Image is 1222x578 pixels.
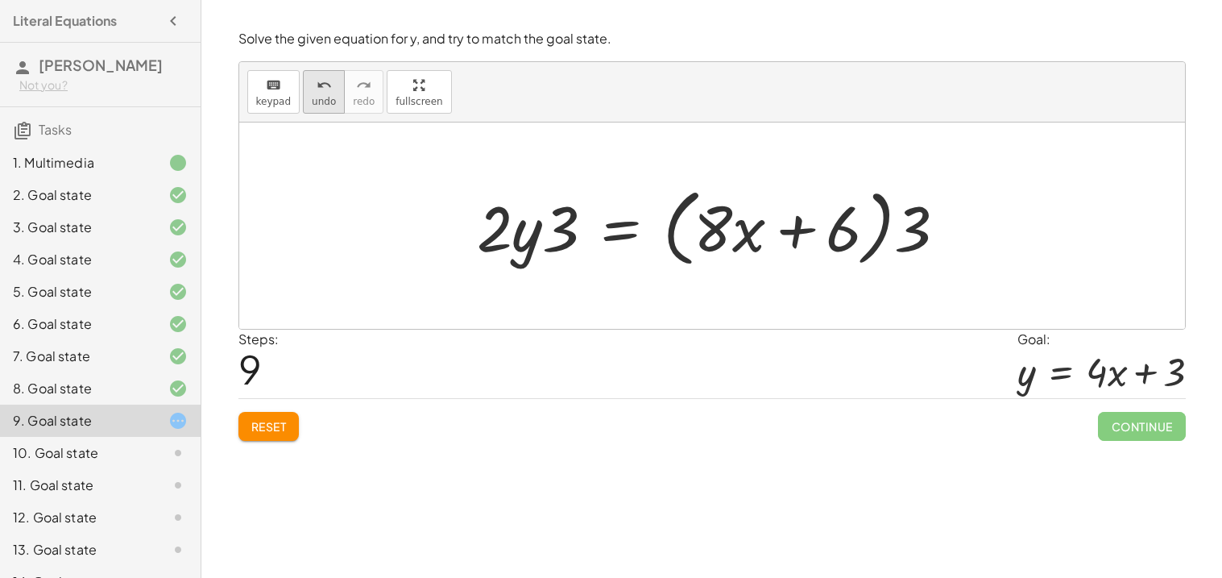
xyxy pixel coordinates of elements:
[387,70,451,114] button: fullscreen
[39,121,72,138] span: Tasks
[238,412,300,441] button: Reset
[13,11,117,31] h4: Literal Equations
[168,282,188,301] i: Task finished and correct.
[168,476,188,495] i: Task not started.
[13,411,143,430] div: 9. Goal state
[13,185,143,205] div: 2. Goal state
[13,218,143,237] div: 3. Goal state
[168,185,188,205] i: Task finished and correct.
[1017,330,1185,349] div: Goal:
[13,379,143,398] div: 8. Goal state
[13,540,143,559] div: 13. Goal state
[168,218,188,237] i: Task finished and correct.
[396,96,442,107] span: fullscreen
[266,76,281,95] i: keyboard
[238,331,279,347] label: Steps:
[13,508,143,527] div: 12. Goal state
[39,56,163,74] span: [PERSON_NAME]
[256,96,292,107] span: keypad
[353,96,375,107] span: redo
[13,347,143,366] div: 7. Goal state
[344,70,383,114] button: redoredo
[356,76,371,95] i: redo
[13,282,143,301] div: 5. Goal state
[168,540,188,559] i: Task not started.
[168,250,188,269] i: Task finished and correct.
[312,96,336,107] span: undo
[251,419,287,434] span: Reset
[13,476,143,495] div: 11. Goal state
[303,70,345,114] button: undoundo
[317,76,332,95] i: undo
[238,30,1186,48] p: Solve the given equation for y, and try to match the goal state.
[168,443,188,463] i: Task not started.
[13,250,143,269] div: 4. Goal state
[168,347,188,366] i: Task finished and correct.
[247,70,300,114] button: keyboardkeypad
[168,411,188,430] i: Task started.
[238,344,262,393] span: 9
[19,77,188,94] div: Not you?
[13,314,143,334] div: 6. Goal state
[168,379,188,398] i: Task finished and correct.
[13,153,143,173] div: 1. Multimedia
[13,443,143,463] div: 10. Goal state
[168,508,188,527] i: Task not started.
[168,314,188,334] i: Task finished and correct.
[168,153,188,173] i: Task finished.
